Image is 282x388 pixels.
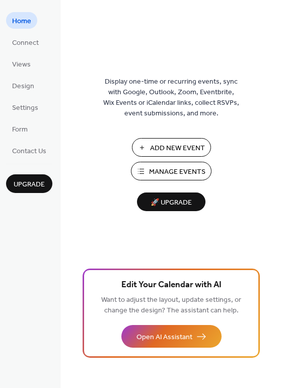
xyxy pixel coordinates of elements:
[12,59,31,70] span: Views
[131,162,211,180] button: Manage Events
[143,196,199,210] span: 🚀 Upgrade
[137,192,205,211] button: 🚀 Upgrade
[121,278,222,292] span: Edit Your Calendar with AI
[12,16,31,27] span: Home
[6,55,37,72] a: Views
[121,325,222,348] button: Open AI Assistant
[12,81,34,92] span: Design
[14,179,45,190] span: Upgrade
[136,332,192,343] span: Open AI Assistant
[150,143,205,154] span: Add New Event
[6,12,37,29] a: Home
[103,77,239,119] span: Display one-time or recurring events, sync with Google, Outlook, Zoom, Eventbrite, Wix Events or ...
[12,146,46,157] span: Contact Us
[6,142,52,159] a: Contact Us
[6,174,52,193] button: Upgrade
[101,293,241,317] span: Want to adjust the layout, update settings, or change the design? The assistant can help.
[6,77,40,94] a: Design
[149,167,205,177] span: Manage Events
[132,138,211,157] button: Add New Event
[12,103,38,113] span: Settings
[6,99,44,115] a: Settings
[6,34,45,50] a: Connect
[12,124,28,135] span: Form
[6,120,34,137] a: Form
[12,38,39,48] span: Connect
